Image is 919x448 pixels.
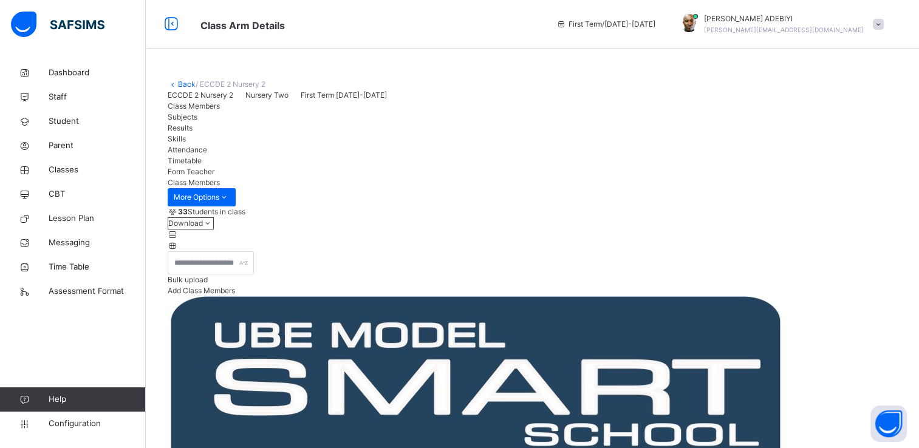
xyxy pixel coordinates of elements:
[200,19,285,32] span: Class Arm Details
[168,90,233,100] span: ECCDE 2 Nursery 2
[668,13,890,35] div: ALEXANDERADEBIYI
[49,140,146,152] span: Parent
[49,164,146,176] span: Classes
[704,13,864,24] span: [PERSON_NAME] ADEBIYI
[49,91,146,103] span: Staff
[49,261,146,273] span: Time Table
[168,178,220,187] span: Class Members
[245,90,289,100] span: Nursery Two
[178,80,196,89] a: Back
[870,406,907,442] button: Open asap
[196,80,265,89] span: / ECCDE 2 Nursery 2
[168,134,186,143] span: Skills
[174,192,230,203] span: More Options
[11,12,104,37] img: safsims
[301,90,387,100] span: First Term [DATE]-[DATE]
[49,115,146,127] span: Student
[168,167,214,176] span: Form Teacher
[49,418,145,430] span: Configuration
[49,237,146,249] span: Messaging
[49,188,146,200] span: CBT
[49,67,146,79] span: Dashboard
[178,206,245,217] span: Students in class
[168,112,197,121] span: Subjects
[168,123,193,132] span: Results
[556,19,655,30] span: session/term information
[704,26,864,33] span: [PERSON_NAME][EMAIL_ADDRESS][DOMAIN_NAME]
[168,156,202,165] span: Timetable
[168,145,207,154] span: Attendance
[178,207,188,216] b: 33
[168,286,235,295] span: Add Class Members
[49,285,146,297] span: Assessment Format
[168,275,208,284] span: Bulk upload
[168,101,220,110] span: Class Members
[49,393,145,406] span: Help
[49,212,146,225] span: Lesson Plan
[168,219,203,228] span: Download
